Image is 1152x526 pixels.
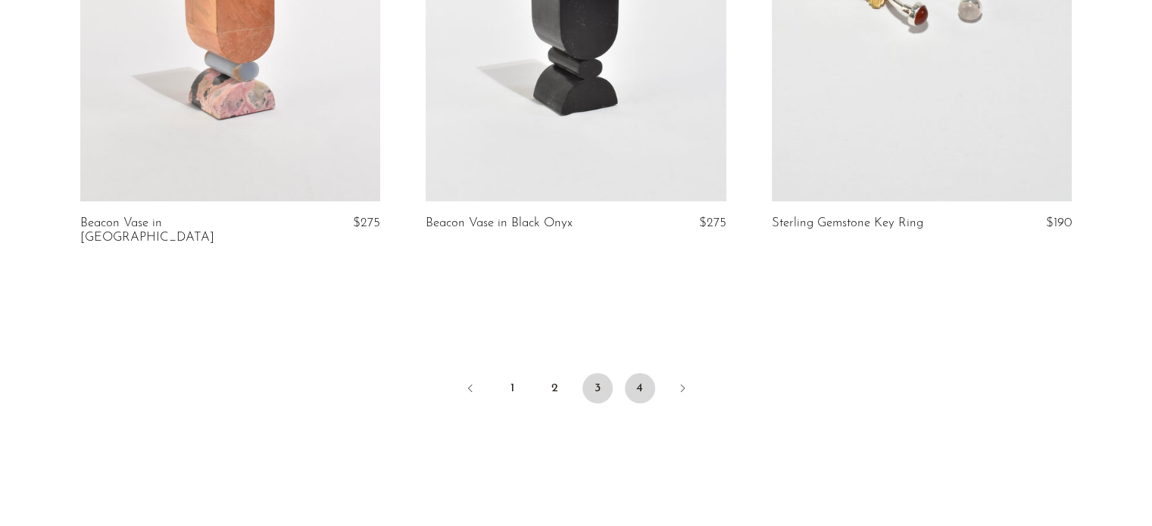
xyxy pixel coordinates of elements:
[667,373,698,406] a: Next
[80,216,281,244] a: Beacon Vase in [GEOGRAPHIC_DATA]
[426,216,573,230] a: Beacon Vase in Black Onyx
[353,216,380,229] span: $275
[699,216,726,229] span: $275
[772,216,923,230] a: Sterling Gemstone Key Ring
[498,373,528,403] a: 1
[582,373,613,403] span: 3
[455,373,485,406] a: Previous
[540,373,570,403] a: 2
[1046,216,1072,229] span: $190
[625,373,655,403] a: 4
